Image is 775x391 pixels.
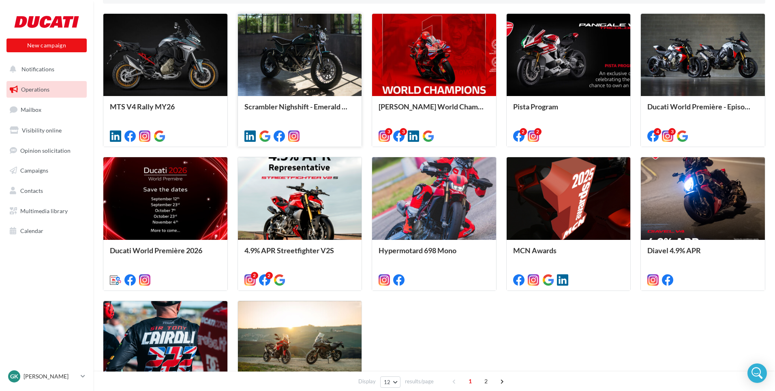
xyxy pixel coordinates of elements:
p: [PERSON_NAME] [24,372,77,380]
a: Opinion solicitation [5,142,88,159]
a: Campaigns [5,162,88,179]
div: Open Intercom Messenger [747,363,767,383]
a: Contacts [5,182,88,199]
div: 2 [520,128,527,135]
a: Visibility online [5,122,88,139]
span: 12 [384,379,391,385]
div: 3 [668,128,676,135]
div: Ducati World Première 2026 [110,246,221,263]
button: New campaign [6,38,87,52]
span: Opinion solicitation [20,147,71,154]
a: GK [PERSON_NAME] [6,369,87,384]
div: 2 [265,272,273,279]
a: Operations [5,81,88,98]
span: GK [10,372,18,380]
div: Pista Program [513,103,624,119]
div: Ducati World Première - Episode 1 [647,103,758,119]
span: Visibility online [22,127,62,134]
button: Notifications [5,61,85,78]
span: 1 [464,375,477,388]
a: Multimedia library [5,203,88,220]
span: 2 [480,375,492,388]
span: results/page [405,378,434,385]
div: 4 [654,128,661,135]
span: Mailbox [21,106,41,113]
span: Operations [21,86,49,93]
a: Mailbox [5,101,88,118]
div: MTS V4 Rally MY26 [110,103,221,119]
div: 3 [400,128,407,135]
div: MCN Awards [513,246,624,263]
div: Hypermotard 698 Mono [379,246,490,263]
div: 3 [385,128,392,135]
div: Diavel 4.9% APR [647,246,758,263]
span: Multimedia library [20,207,68,214]
div: 2 [251,272,258,279]
div: Scrambler Nighshift - Emerald Green [244,103,355,119]
div: [PERSON_NAME] World Champion [379,103,490,119]
div: 4.9% APR Streetfighter V2S [244,246,355,263]
a: Calendar [5,222,88,239]
button: 12 [380,376,401,388]
span: Campaigns [20,167,48,174]
span: Notifications [21,66,54,73]
div: 2 [534,128,542,135]
span: Contacts [20,187,43,194]
span: Display [358,378,376,385]
span: Calendar [20,227,43,234]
